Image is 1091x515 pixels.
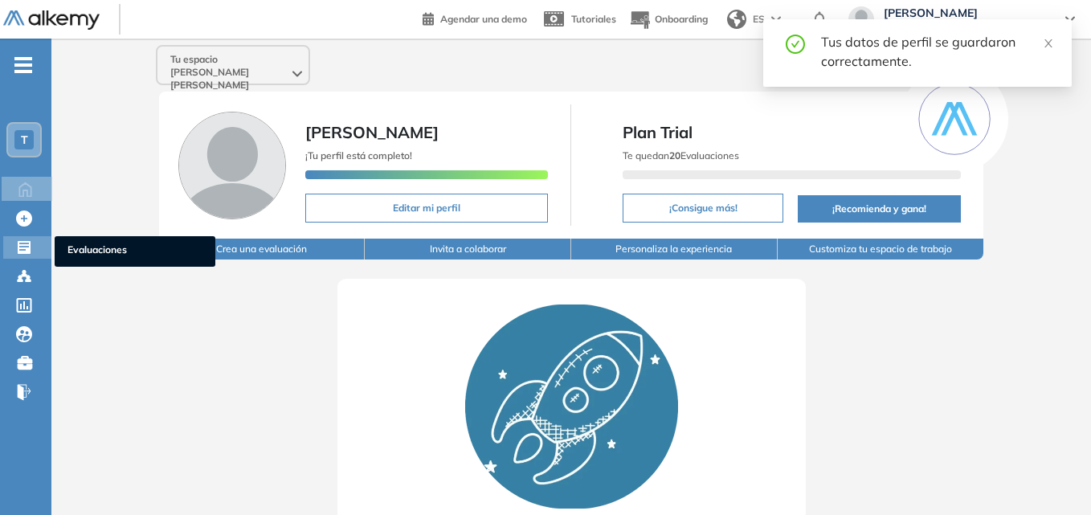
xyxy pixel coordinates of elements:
div: Widget de chat [802,329,1091,515]
span: [PERSON_NAME] [884,6,1049,19]
span: close [1043,38,1054,49]
span: ES [753,12,765,27]
span: Evaluaciones [67,243,202,260]
div: Tus datos de perfil se guardaron correctamente. [821,32,1052,71]
span: Onboarding [655,13,708,25]
button: Personaliza la experiencia [571,239,778,260]
i: - [14,63,32,67]
iframe: Chat Widget [802,329,1091,515]
span: Tutoriales [571,13,616,25]
img: Foto de perfil [178,112,286,219]
b: 20 [669,149,680,161]
button: Onboarding [629,2,708,37]
img: world [727,10,746,29]
a: Agendar una demo [423,8,527,27]
button: Customiza tu espacio de trabajo [778,239,984,260]
span: Plan Trial [623,121,961,145]
img: Rocket [465,305,678,509]
span: T [21,133,28,146]
img: arrow [771,16,781,22]
span: [PERSON_NAME] [305,122,439,142]
span: ¡Tu perfil está completo! [305,149,412,161]
span: Agendar una demo [440,13,527,25]
img: Logo [3,10,100,31]
span: Tu espacio [PERSON_NAME] [PERSON_NAME] [170,53,289,92]
button: Crea una evaluación [159,239,366,260]
span: Te quedan Evaluaciones [623,149,739,161]
button: ¡Recomienda y gana! [798,195,961,223]
button: Editar mi perfil [305,194,549,223]
button: ¡Consigue más! [623,194,783,223]
button: Invita a colaborar [365,239,571,260]
span: check-circle [786,32,805,54]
